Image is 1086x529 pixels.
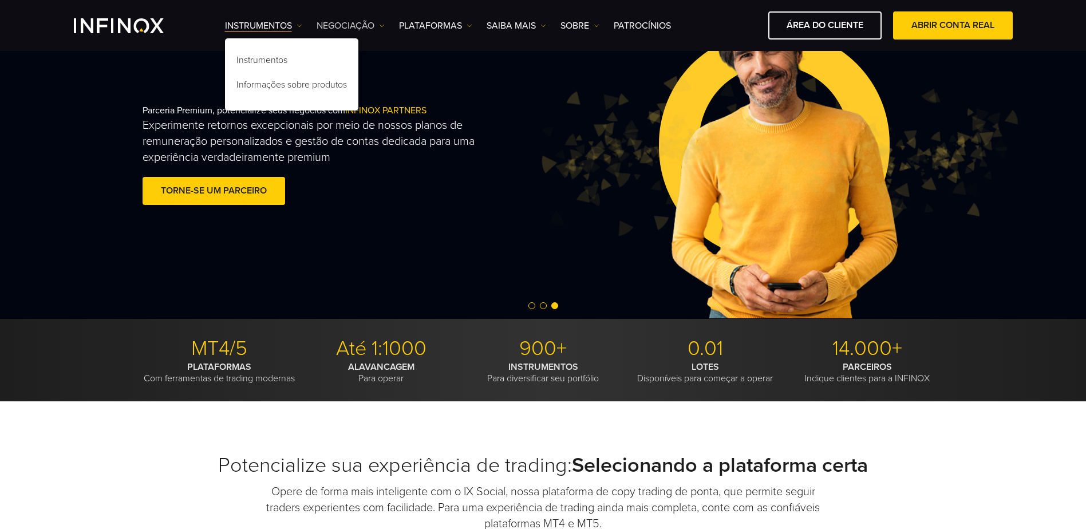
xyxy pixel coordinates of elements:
strong: PLATAFORMAS [187,361,251,373]
strong: INSTRUMENTOS [508,361,578,373]
strong: LOTES [692,361,719,373]
p: 14.000+ [791,336,944,361]
p: 900+ [467,336,620,361]
p: Para diversificar seu portfólio [467,361,620,384]
a: ABRIR CONTA REAL [893,11,1013,40]
a: Torne-se um parceiro [143,177,285,205]
strong: Selecionando a plataforma certa [572,453,868,477]
a: Informações sobre produtos [225,74,358,99]
span: Go to slide 3 [551,302,558,309]
strong: PARCEIROS [843,361,892,373]
span: INFINOX PARTNERS [345,105,426,116]
a: Saiba mais [487,19,546,33]
a: SOBRE [560,19,599,33]
strong: ALAVANCAGEM [348,361,414,373]
p: Com ferramentas de trading modernas [143,361,296,384]
a: PLATAFORMAS [399,19,472,33]
p: Indique clientes para a INFINOX [791,361,944,384]
span: Go to slide 2 [540,302,547,309]
p: Para operar [305,361,458,384]
p: 0.01 [629,336,782,361]
a: Instrumentos [225,19,302,33]
p: Experimente retornos excepcionais por meio de nossos planos de remuneração personalizados e gestã... [143,117,483,165]
h2: Potencialize sua experiência de trading: [143,453,944,478]
a: ÁREA DO CLIENTE [768,11,882,40]
a: INFINOX Logo [74,18,191,33]
p: MT4/5 [143,336,296,361]
span: Go to slide 1 [528,302,535,309]
p: Disponíveis para começar a operar [629,361,782,384]
a: Patrocínios [614,19,671,33]
a: Instrumentos [225,50,358,74]
div: Parceria Premium, potencialize seus negócios com [143,86,567,226]
a: NEGOCIAÇÃO [317,19,385,33]
p: Até 1:1000 [305,336,458,361]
